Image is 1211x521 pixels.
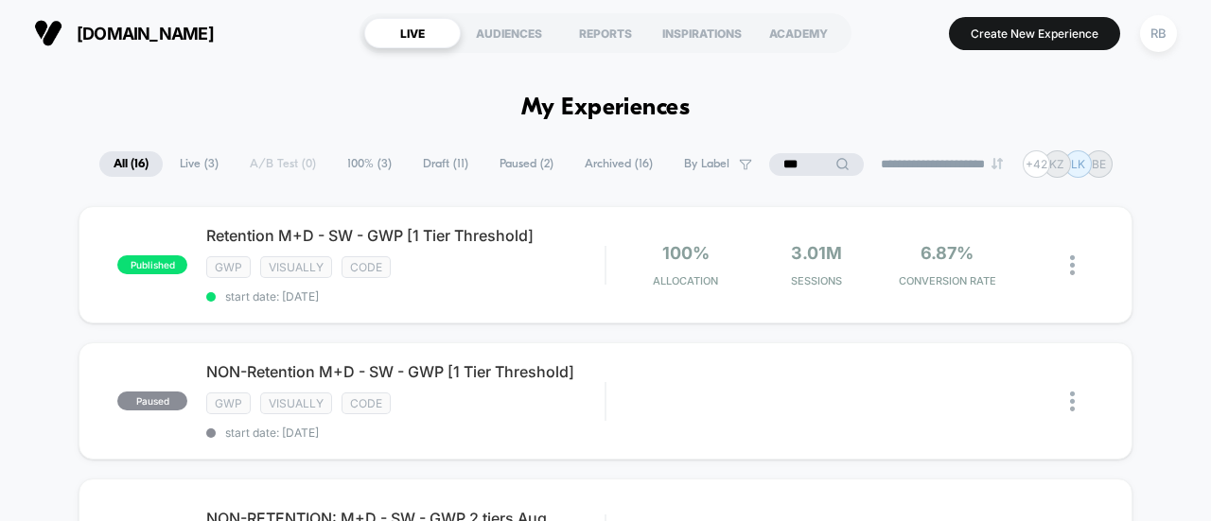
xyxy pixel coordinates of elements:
[570,151,667,177] span: Archived ( 16 )
[206,392,251,414] span: gwp
[206,425,605,440] span: start date: [DATE]
[1071,157,1085,171] p: LK
[166,151,233,177] span: Live ( 3 )
[409,151,483,177] span: Draft ( 11 )
[1070,255,1075,275] img: close
[654,18,750,48] div: INSPIRATIONS
[461,18,557,48] div: AUDIENCES
[206,289,605,304] span: start date: [DATE]
[28,18,219,48] button: [DOMAIN_NAME]
[662,243,710,263] span: 100%
[1092,157,1106,171] p: BE
[342,392,391,414] span: code
[1134,14,1183,53] button: RB
[485,151,568,177] span: Paused ( 2 )
[342,256,391,278] span: code
[684,157,729,171] span: By Label
[1049,157,1064,171] p: KZ
[1070,391,1075,411] img: close
[206,256,251,278] span: gwp
[1140,15,1177,52] div: RB
[333,151,406,177] span: 100% ( 3 )
[992,158,1003,169] img: end
[117,255,187,274] span: published
[99,151,163,177] span: All ( 16 )
[886,274,1008,287] span: CONVERSION RATE
[117,391,187,410] span: paused
[921,243,974,263] span: 6.87%
[750,18,847,48] div: ACADEMY
[557,18,654,48] div: REPORTS
[206,226,605,245] span: Retention M+D - SW - GWP [1 Tier Threshold]
[653,274,718,287] span: Allocation
[77,24,214,43] span: [DOMAIN_NAME]
[521,95,691,122] h1: My Experiences
[949,17,1120,50] button: Create New Experience
[1023,150,1050,178] div: + 42
[791,243,842,263] span: 3.01M
[34,19,62,47] img: Visually logo
[260,256,332,278] span: visually
[756,274,877,287] span: Sessions
[364,18,461,48] div: LIVE
[206,362,605,381] span: NON-Retention M+D - SW - GWP [1 Tier Threshold]
[260,392,332,414] span: visually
